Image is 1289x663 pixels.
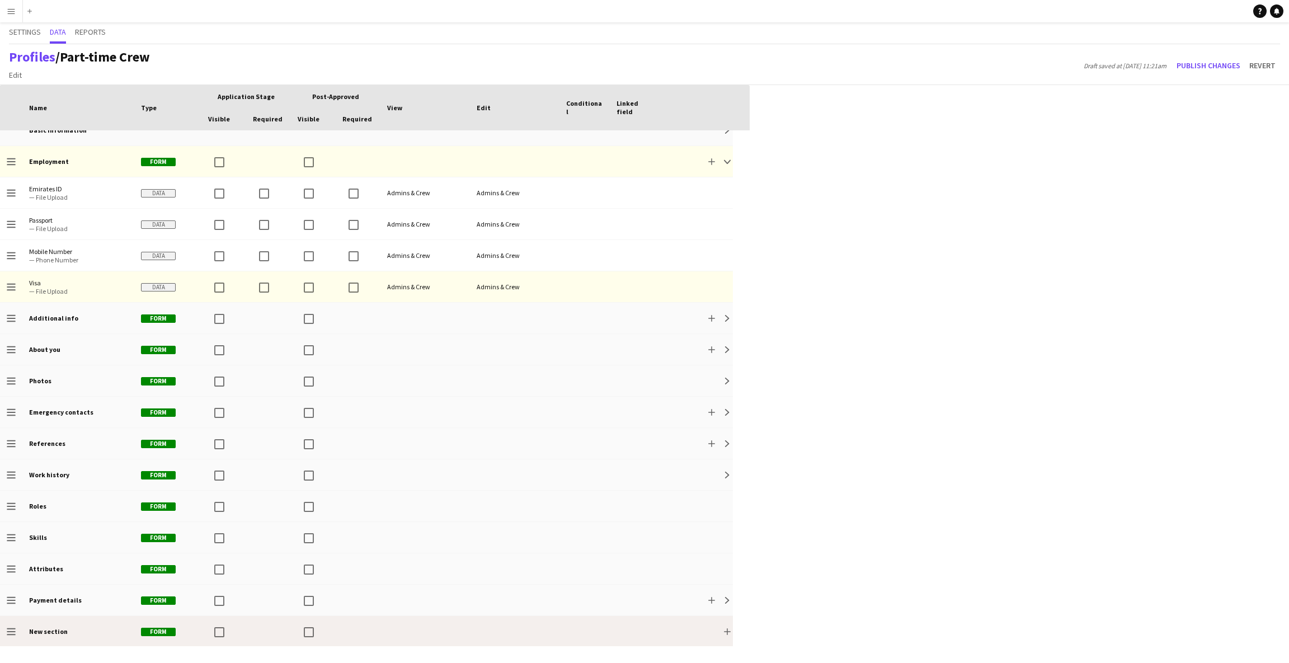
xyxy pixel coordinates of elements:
span: Emirates ID [29,185,128,193]
span: Data [141,189,176,198]
span: Reports [75,28,106,36]
span: Form [141,314,176,323]
b: Emergency contacts [29,408,93,416]
span: Form [141,377,176,385]
div: Admins & Crew [380,271,470,302]
span: Visible [208,115,230,123]
button: Revert [1245,57,1280,74]
h1: / [9,49,150,65]
span: Edit [9,70,22,80]
span: Application stage [218,92,275,101]
b: Payment details [29,596,82,604]
div: Admins & Crew [470,177,559,208]
span: Form [141,502,176,511]
b: Employment [29,157,69,166]
span: Conditional [566,99,603,116]
b: New section [29,627,68,636]
span: Mobile Number [29,247,128,256]
span: Visa [29,279,128,287]
span: Draft saved at [DATE] 11:21am [1078,62,1172,70]
b: References [29,439,65,448]
span: Form [141,565,176,573]
span: Form [141,158,176,166]
span: Settings [9,28,41,36]
b: Photos [29,377,51,385]
span: Data [50,28,66,36]
span: View [387,104,402,112]
div: Admins & Crew [470,209,559,239]
div: Admins & Crew [470,240,559,271]
b: Basic Information [29,126,87,134]
b: Additional info [29,314,78,322]
span: Edit [477,104,491,112]
b: Work history [29,471,69,479]
span: Form [141,534,176,542]
span: — File Upload [29,224,128,233]
span: Form [141,471,176,479]
span: — File Upload [29,193,128,201]
span: Form [141,346,176,354]
span: Part-time Crew [60,48,150,65]
span: Form [141,408,176,417]
span: — Phone Number [29,256,128,264]
span: Form [141,596,176,605]
span: Form [141,628,176,636]
span: Data [141,252,176,260]
span: Linked field [617,99,653,116]
span: Required [253,115,283,123]
span: Required [342,115,372,123]
span: Form [141,440,176,448]
a: Edit [4,68,26,82]
span: Passport [29,216,128,224]
span: — File Upload [29,287,128,295]
button: Publish changes [1172,57,1245,74]
span: Post-Approved [312,92,359,101]
a: Profiles [9,48,55,65]
span: Visible [298,115,319,123]
b: Skills [29,533,47,542]
span: Data [141,220,176,229]
b: Roles [29,502,46,510]
b: Attributes [29,565,63,573]
div: Admins & Crew [380,240,470,271]
div: Admins & Crew [380,177,470,208]
span: Data [141,283,176,291]
div: Admins & Crew [470,271,559,302]
span: Type [141,104,157,112]
span: Name [29,104,47,112]
b: About you [29,345,60,354]
div: Admins & Crew [380,209,470,239]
